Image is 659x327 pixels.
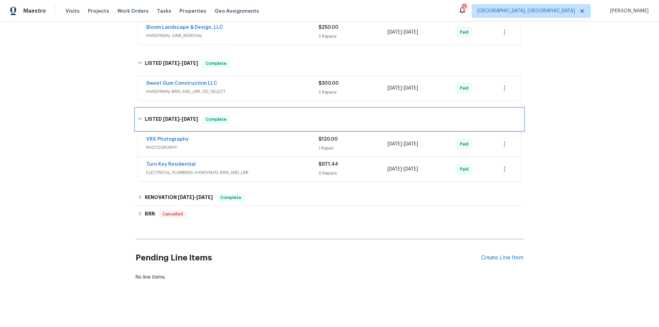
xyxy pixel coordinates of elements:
[462,4,466,11] div: 1
[182,117,198,121] span: [DATE]
[145,210,155,218] h6: BRN
[196,195,213,200] span: [DATE]
[182,61,198,66] span: [DATE]
[136,206,523,222] div: BRN Cancelled
[319,33,388,40] div: 2 Repairs
[481,255,523,261] div: Create Line Item
[319,162,338,167] span: $971.44
[388,86,402,91] span: [DATE]
[388,30,402,35] span: [DATE]
[136,242,481,274] h2: Pending Line Items
[136,52,523,74] div: LISTED [DATE]-[DATE]Complete
[146,88,319,95] span: HANDYMAN, BRN_AND_LRR, OD_SELECT
[404,142,418,147] span: [DATE]
[203,116,229,123] span: Complete
[404,167,418,172] span: [DATE]
[218,194,244,201] span: Complete
[388,142,402,147] span: [DATE]
[404,86,418,91] span: [DATE]
[607,8,649,14] span: [PERSON_NAME]
[146,144,319,151] span: PHOTOGRAPHY
[66,8,80,14] span: Visits
[146,137,189,142] a: VRX Photography
[215,8,259,14] span: Geo Assignments
[388,167,402,172] span: [DATE]
[319,170,388,177] div: 6 Repairs
[460,85,471,92] span: Paid
[145,115,198,124] h6: LISTED
[460,166,471,173] span: Paid
[319,81,339,86] span: $300.00
[157,9,171,13] span: Tasks
[319,89,388,96] div: 2 Repairs
[136,274,523,281] div: No line items.
[23,8,46,14] span: Maestro
[145,59,198,68] h6: LISTED
[117,8,149,14] span: Work Orders
[203,60,229,67] span: Complete
[88,8,109,14] span: Projects
[136,189,523,206] div: RENOVATION [DATE]-[DATE]Complete
[477,8,575,14] span: [GEOGRAPHIC_DATA], [GEOGRAPHIC_DATA]
[178,195,213,200] span: -
[163,61,198,66] span: -
[146,32,319,39] span: HANDYMAN, JUNK_REMOVAL
[146,25,223,30] a: Bloom Landscape & Design, LLC
[388,141,418,148] span: -
[178,195,194,200] span: [DATE]
[404,30,418,35] span: [DATE]
[163,117,180,121] span: [DATE]
[388,85,418,92] span: -
[146,169,319,176] span: ELECTRICAL, PLUMBING, HANDYMAN, BRN_AND_LRR
[163,61,180,66] span: [DATE]
[160,211,186,218] span: Cancelled
[146,162,196,167] a: Turn Key Residential
[388,166,418,173] span: -
[146,81,217,86] a: Sweet Gum Construction LLC
[460,29,471,36] span: Paid
[319,25,338,30] span: $250.00
[163,117,198,121] span: -
[460,141,471,148] span: Paid
[319,145,388,152] div: 1 Repair
[145,194,213,202] h6: RENOVATION
[180,8,206,14] span: Properties
[319,137,338,142] span: $120.00
[388,29,418,36] span: -
[136,108,523,130] div: LISTED [DATE]-[DATE]Complete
